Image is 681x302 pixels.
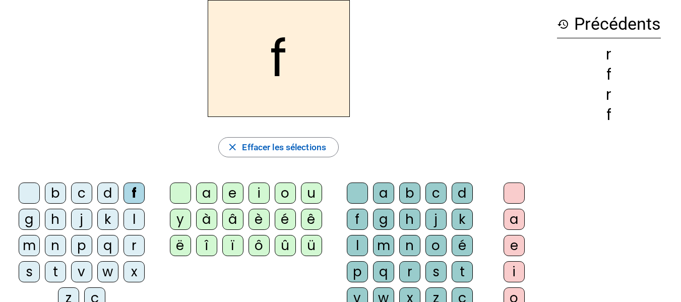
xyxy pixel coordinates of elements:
[123,261,145,282] div: x
[222,209,243,230] div: â
[425,209,447,230] div: j
[275,183,296,204] div: o
[452,183,473,204] div: d
[399,235,420,256] div: n
[373,209,394,230] div: g
[242,140,326,155] span: Effacer les sélections
[123,209,145,230] div: l
[557,107,661,123] div: f
[71,183,92,204] div: c
[373,261,394,282] div: q
[45,209,66,230] div: h
[275,235,296,256] div: û
[123,235,145,256] div: r
[452,235,473,256] div: é
[557,18,569,30] mat-icon: history
[249,209,270,230] div: è
[301,209,322,230] div: ê
[504,209,525,230] div: a
[425,261,447,282] div: s
[504,261,525,282] div: i
[196,209,217,230] div: à
[97,209,118,230] div: k
[71,235,92,256] div: p
[45,183,66,204] div: b
[249,235,270,256] div: ô
[557,67,661,82] div: f
[170,235,191,256] div: ë
[452,209,473,230] div: k
[425,235,447,256] div: o
[347,261,368,282] div: p
[249,183,270,204] div: i
[196,183,217,204] div: a
[301,183,322,204] div: u
[222,183,243,204] div: e
[97,235,118,256] div: q
[399,261,420,282] div: r
[227,142,238,153] mat-icon: close
[275,209,296,230] div: é
[19,235,40,256] div: m
[504,235,525,256] div: e
[347,209,368,230] div: f
[71,261,92,282] div: v
[373,235,394,256] div: m
[71,209,92,230] div: j
[19,261,40,282] div: s
[425,183,447,204] div: c
[196,235,217,256] div: î
[97,183,118,204] div: d
[399,209,420,230] div: h
[19,209,40,230] div: g
[373,183,394,204] div: a
[45,261,66,282] div: t
[222,235,243,256] div: ï
[557,87,661,102] div: r
[452,261,473,282] div: t
[301,235,322,256] div: ü
[170,209,191,230] div: y
[399,183,420,204] div: b
[347,235,368,256] div: l
[97,261,118,282] div: w
[123,183,145,204] div: f
[218,137,339,157] button: Effacer les sélections
[45,235,66,256] div: n
[557,10,661,38] h3: Précédents
[557,47,661,62] div: r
